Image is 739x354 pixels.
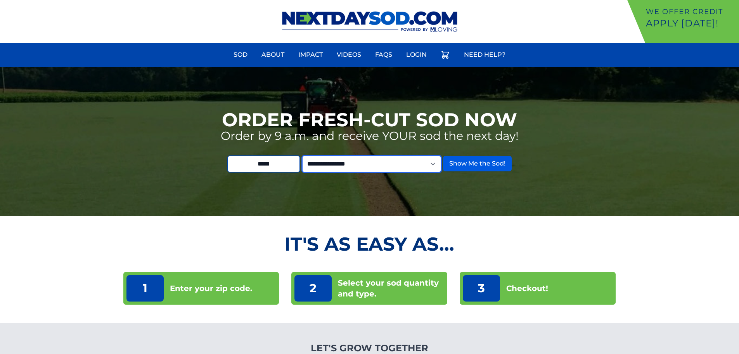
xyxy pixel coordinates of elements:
a: FAQs [370,45,397,64]
button: Show Me the Sod! [443,156,512,171]
p: Select your sod quantity and type. [338,277,444,299]
a: Sod [229,45,252,64]
p: Apply [DATE]! [646,17,736,30]
p: 2 [294,275,332,302]
p: 3 [463,275,500,302]
p: 1 [126,275,164,302]
a: Impact [294,45,327,64]
a: Need Help? [459,45,510,64]
a: Login [402,45,431,64]
a: Videos [332,45,366,64]
p: Order by 9 a.m. and receive YOUR sod the next day! [221,129,519,143]
p: We offer Credit [646,6,736,17]
h2: It's as Easy As... [123,235,616,253]
h1: Order Fresh-Cut Sod Now [222,110,517,129]
a: About [257,45,289,64]
p: Checkout! [506,283,548,294]
p: Enter your zip code. [170,283,252,294]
